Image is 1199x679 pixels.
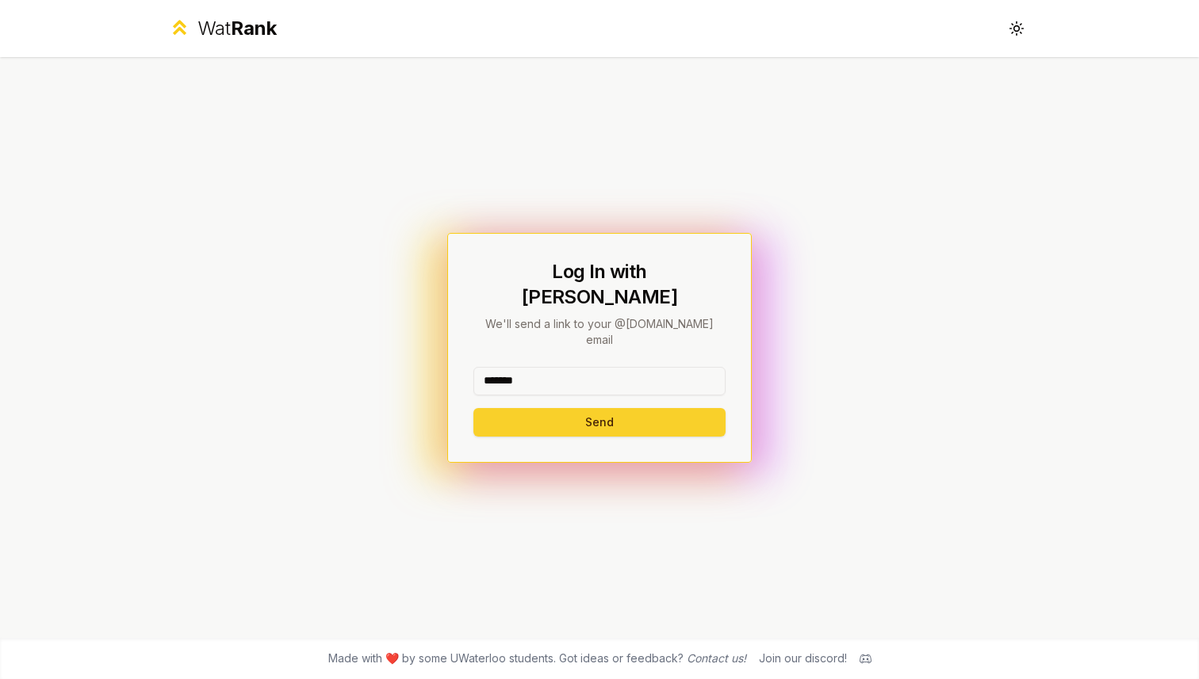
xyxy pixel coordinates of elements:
[473,408,726,437] button: Send
[328,650,746,666] span: Made with ❤️ by some UWaterloo students. Got ideas or feedback?
[687,651,746,665] a: Contact us!
[197,16,277,41] div: Wat
[473,259,726,310] h1: Log In with [PERSON_NAME]
[473,316,726,348] p: We'll send a link to your @[DOMAIN_NAME] email
[759,650,847,666] div: Join our discord!
[231,17,277,40] span: Rank
[168,16,277,41] a: WatRank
